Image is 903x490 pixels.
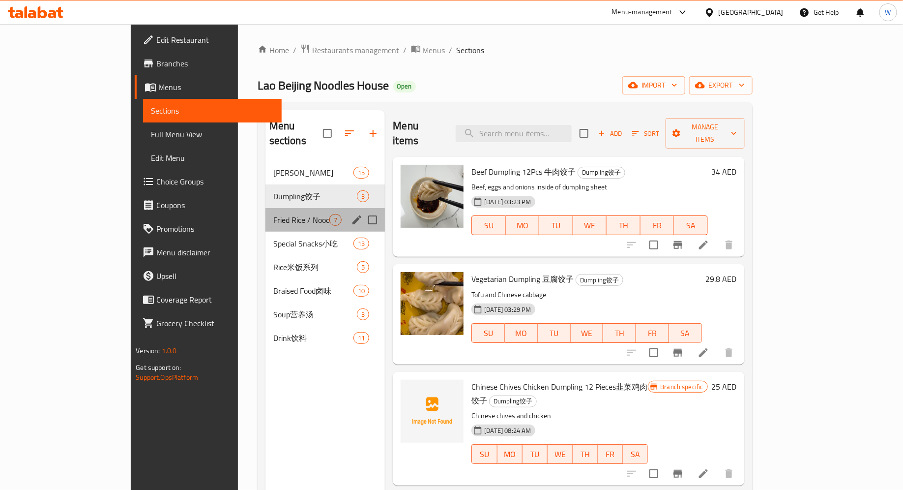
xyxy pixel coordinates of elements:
span: FR [640,326,665,340]
button: Sort [630,126,662,141]
button: MO [505,323,538,343]
button: SU [471,323,505,343]
span: Select section [574,123,594,144]
span: Fried Rice / Noodle炒饭/面 [273,214,330,226]
div: items [353,285,369,297]
span: 3 [357,192,369,201]
div: items [357,261,369,273]
a: Branches [135,52,282,75]
span: SU [476,326,501,340]
div: Drink饮料11 [265,326,385,350]
span: Sections [457,44,485,56]
div: Drink饮料 [273,332,353,344]
span: FR [602,447,619,461]
span: 11 [354,334,369,343]
span: Coupons [156,199,274,211]
button: MO [506,215,539,235]
span: Get support on: [136,361,181,374]
span: MO [510,218,535,233]
span: Choice Groups [156,176,274,187]
button: TU [539,215,573,235]
p: Chinese chives and chicken [471,410,648,422]
img: Vegetarian Dumpling 豆腐饺子 [401,272,464,335]
a: Grocery Checklist [135,311,282,335]
span: SU [476,218,501,233]
span: WE [575,326,600,340]
span: Vegetarian Dumpling 豆腐饺子 [471,272,574,286]
button: MO [497,444,523,464]
span: TU [526,447,544,461]
span: TH [607,326,632,340]
button: WE [573,215,607,235]
a: Edit Menu [143,146,282,170]
span: WE [552,447,569,461]
span: Edit Menu [151,152,274,164]
span: Dumpling饺子 [578,167,625,178]
span: Grocery Checklist [156,317,274,329]
button: WE [548,444,573,464]
div: Special Snacks小吃13 [265,232,385,255]
span: SA [627,447,644,461]
span: Upsell [156,270,274,282]
span: TU [543,218,569,233]
span: Menus [423,44,445,56]
button: Branch-specific-item [666,341,690,365]
span: Select to update [643,235,664,255]
h2: Menu sections [269,119,323,148]
p: Tofu and Chinese cabbage [471,289,701,301]
span: Braised Food卤味 [273,285,353,297]
span: 10 [354,286,369,296]
button: delete [717,233,741,257]
p: Beef, eggs and onions inside of dumpling sheet [471,181,707,193]
button: TU [538,323,571,343]
a: Full Menu View [143,122,282,146]
nav: Menu sections [265,157,385,354]
div: Braised Food卤味10 [265,279,385,303]
a: Edit Restaurant [135,28,282,52]
span: Soup营养汤 [273,308,357,320]
button: Branch-specific-item [666,462,690,486]
div: Fried Rice / Noodle炒饭/面7edit [265,208,385,232]
div: [GEOGRAPHIC_DATA] [719,7,784,18]
span: import [630,79,677,92]
button: import [622,76,685,94]
button: TH [573,444,598,464]
a: Menu disclaimer [135,241,282,264]
a: Restaurants management [300,44,400,57]
span: Special Snacks小吃 [273,238,353,249]
a: Sections [143,99,282,122]
span: export [697,79,745,92]
img: Chinese Chives Chicken Dumpling 12 Pieces韭菜鸡肉饺子 [401,380,464,443]
div: Soup营养汤3 [265,303,385,326]
div: Open [393,81,416,92]
button: FR [636,323,669,343]
div: items [329,214,342,226]
span: SA [678,218,703,233]
input: search [456,125,572,142]
a: Promotions [135,217,282,241]
button: Branch-specific-item [666,233,690,257]
button: export [689,76,753,94]
div: items [357,308,369,320]
span: Dumpling饺子 [490,396,536,407]
a: Menus [411,44,445,57]
button: SU [471,444,497,464]
span: 7 [330,215,341,225]
span: Menu disclaimer [156,246,274,258]
span: 13 [354,239,369,248]
span: [DATE] 03:29 PM [480,305,535,314]
span: Version: [136,344,160,357]
span: TH [577,447,594,461]
span: Chinese Chives Chicken Dumpling 12 Pieces韭菜鸡肉饺子 [471,379,647,408]
a: Coverage Report [135,288,282,311]
h2: Menu items [393,119,444,148]
span: Rice米饭系列 [273,261,357,273]
span: Select to update [643,342,664,363]
span: Dumpling饺子 [576,275,623,286]
span: 15 [354,168,369,178]
span: Full Menu View [151,128,274,140]
span: Add item [594,126,626,141]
